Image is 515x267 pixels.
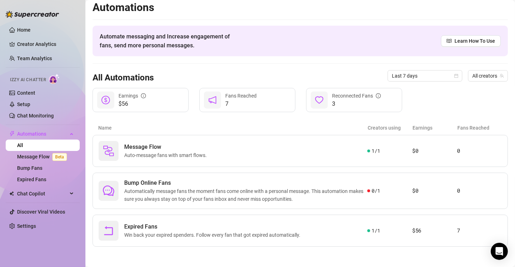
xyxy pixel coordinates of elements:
span: Message Flow [124,143,210,151]
span: notification [208,96,217,104]
article: Fans Reached [457,124,502,132]
a: Expired Fans [17,177,46,182]
span: Automate messaging and Increase engagement of fans, send more personal messages. [100,32,237,50]
span: comment [103,185,114,197]
img: Chat Copilot [9,191,14,196]
span: $56 [119,100,146,108]
span: Expired Fans [124,222,303,231]
article: Creators using [368,124,412,132]
span: Automatically message fans the moment fans come online with a personal message. This automation m... [124,187,367,203]
div: Earnings [119,92,146,100]
article: Name [98,124,368,132]
span: dollar [101,96,110,104]
span: All creators [472,70,504,81]
div: Reconnected Fans [332,92,381,100]
span: Chat Copilot [17,188,68,199]
h2: Automations [93,1,508,14]
span: 1 / 1 [372,227,380,235]
article: $0 [412,147,457,155]
span: team [500,74,504,78]
span: Win back your expired spenders. Follow every fan that got expired automatically. [124,231,303,239]
span: Learn How To Use [454,37,495,45]
a: Content [17,90,35,96]
article: Earnings [412,124,457,132]
a: Bump Fans [17,165,42,171]
article: $56 [412,226,457,235]
span: Fans Reached [225,93,257,99]
a: Settings [17,223,36,229]
span: heart [315,96,324,104]
span: Last 7 days [392,70,458,81]
span: info-circle [376,93,381,98]
span: read [447,38,452,43]
span: rollback [103,225,114,236]
h3: All Automations [93,72,154,84]
a: Home [17,27,31,33]
article: 0 [457,187,502,195]
span: Izzy AI Chatter [10,77,46,83]
article: 0 [457,147,502,155]
a: Team Analytics [17,56,52,61]
span: thunderbolt [9,131,15,137]
div: Open Intercom Messenger [491,243,508,260]
a: Chat Monitoring [17,113,54,119]
img: svg%3e [103,145,114,157]
article: $0 [412,187,457,195]
span: 1 / 1 [372,147,380,155]
span: 3 [332,100,381,108]
img: logo-BBDzfeDw.svg [6,11,59,18]
span: Auto-message fans with smart flows. [124,151,210,159]
span: 7 [225,100,257,108]
a: Learn How To Use [441,35,501,47]
a: Setup [17,101,30,107]
span: calendar [454,74,458,78]
span: info-circle [141,93,146,98]
span: Beta [52,153,67,161]
article: 7 [457,226,502,235]
a: Discover Viral Videos [17,209,65,215]
a: Message FlowBeta [17,154,70,159]
a: All [17,142,23,148]
span: Automations [17,128,68,140]
img: AI Chatter [49,74,60,84]
span: Bump Online Fans [124,179,367,187]
a: Creator Analytics [17,38,74,50]
span: 0 / 1 [372,187,380,195]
